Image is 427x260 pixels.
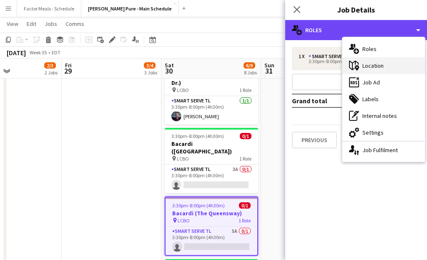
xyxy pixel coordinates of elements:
app-card-role: Smart Serve TL1/13:30pm-8:00pm (4h30m)[PERSON_NAME] [165,96,258,125]
span: 29 [64,66,72,76]
span: Week 35 [28,49,48,56]
div: Settings [342,124,425,141]
div: Job Ad [342,74,425,91]
a: Edit [23,18,40,29]
div: [DATE] [7,48,26,57]
span: Jobs [45,20,57,28]
span: Fri [65,61,72,69]
div: 3 Jobs [144,69,157,76]
div: 8 Jobs [244,69,257,76]
span: Edit [27,20,36,28]
app-card-role: Smart Serve TL3A0/13:30pm-8:00pm (4h30m) [165,165,258,193]
span: LCBO [178,217,190,224]
span: 1 Role [239,155,251,162]
div: 3:30pm-8:00pm (4h30m) [299,59,405,64]
div: 2 Jobs [45,69,58,76]
span: View [7,20,18,28]
button: Add role [292,74,420,90]
span: 3/4 [144,62,156,69]
a: Jobs [41,18,60,29]
app-card-role: Smart Serve TL5A0/13:30pm-8:00pm (4h30m) [166,227,257,255]
div: Location [342,57,425,74]
app-job-card: 3:30pm-8:00pm (4h30m)0/1Bacardi (The Queensway) LCBO1 RoleSmart Serve TL5A0/13:30pm-8:00pm (4h30m) [165,196,258,256]
a: Comms [62,18,88,29]
span: LCBO [177,155,189,162]
span: 30 [163,66,174,76]
h3: Job Details [285,4,427,15]
button: Factor Meals - Schedule [17,0,81,17]
button: [PERSON_NAME] Pure - Main Schedule [81,0,179,17]
app-job-card: 3:30pm-8:00pm (4h30m)0/1Bacardi ([GEOGRAPHIC_DATA]) LCBO1 RoleSmart Serve TL3A0/13:30pm-8:00pm (4... [165,128,258,193]
div: 1 x [299,54,309,59]
div: Job Fulfilment [342,142,425,158]
app-job-card: 3:30pm-8:00pm (4h30m)1/1Bacardi (Major MacKenzie Dr.) LCBO1 RoleSmart Serve TL1/13:30pm-8:00pm (4... [165,59,258,125]
span: 31 [263,66,274,76]
td: Grand total [292,94,371,107]
span: 6/9 [244,62,255,69]
h3: Bacardi ([GEOGRAPHIC_DATA]) [165,140,258,155]
span: 3:30pm-8:00pm (4h30m) [172,202,225,209]
span: 1 Role [239,217,251,224]
div: Roles [342,41,425,57]
a: View [3,18,22,29]
button: Previous [292,132,337,148]
span: Sat [165,61,174,69]
div: Smart Serve TL [309,54,352,59]
h3: Bacardi (The Queensway) [166,209,257,217]
div: Internal notes [342,107,425,124]
div: EDT [52,49,60,56]
div: Roles [285,20,427,40]
span: 1 Role [239,87,251,93]
span: Comms [65,20,84,28]
span: 2/3 [44,62,56,69]
span: 0/1 [240,133,251,139]
span: 3:30pm-8:00pm (4h30m) [171,133,224,139]
span: Sun [264,61,274,69]
span: LCBO [177,87,189,93]
span: 0/1 [239,202,251,209]
h3: Bacardi (Major MacKenzie Dr.) [165,71,258,87]
div: Labels [342,91,425,107]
